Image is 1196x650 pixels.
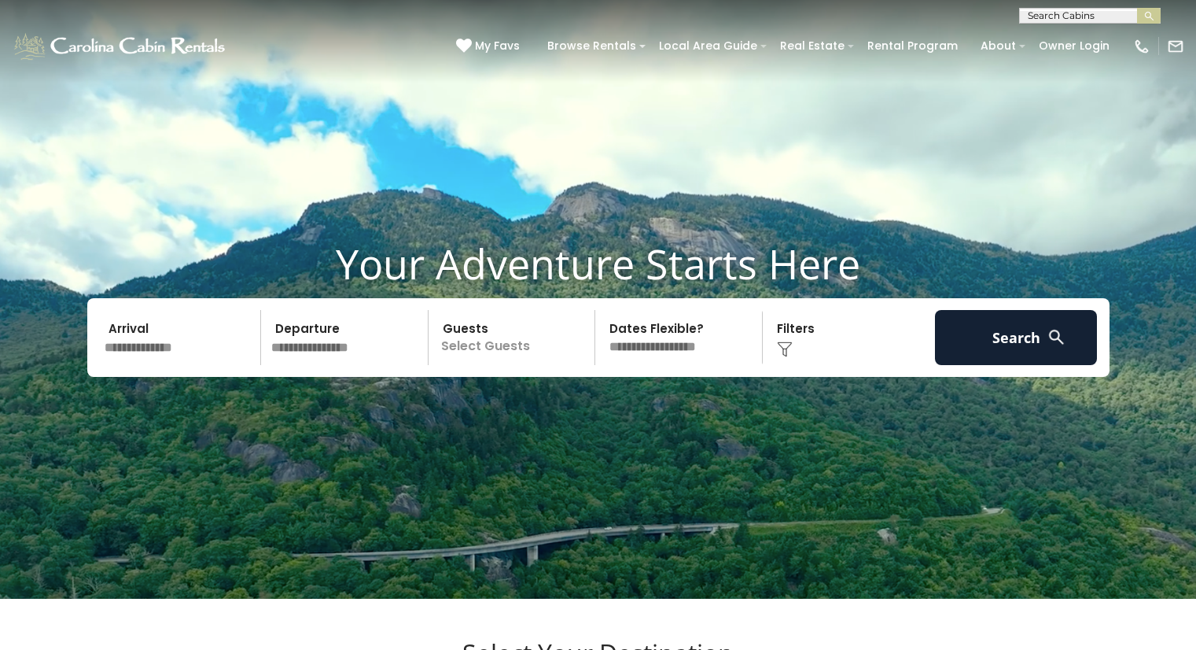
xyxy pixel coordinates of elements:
img: filter--v1.png [777,342,793,357]
p: Select Guests [433,310,595,365]
img: search-regular-white.png [1047,327,1066,347]
h1: Your Adventure Starts Here [12,239,1184,288]
span: My Favs [475,38,520,54]
a: Real Estate [772,34,852,58]
button: Search [935,310,1098,365]
a: My Favs [456,38,524,55]
img: White-1-1-2.png [12,31,230,62]
img: phone-regular-white.png [1133,38,1150,55]
a: Owner Login [1031,34,1117,58]
img: mail-regular-white.png [1167,38,1184,55]
a: Rental Program [859,34,966,58]
a: Browse Rentals [539,34,644,58]
a: Local Area Guide [651,34,765,58]
a: About [973,34,1024,58]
